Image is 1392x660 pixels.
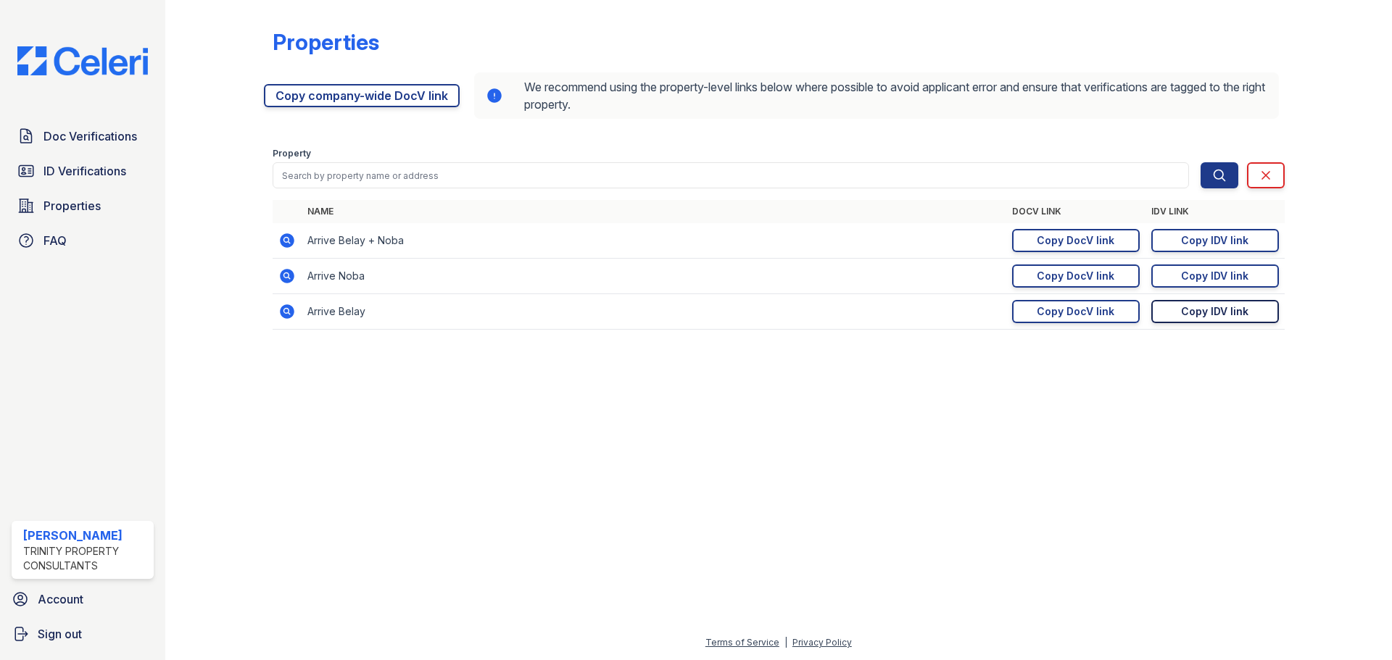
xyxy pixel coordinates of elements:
div: Copy IDV link [1181,269,1248,283]
th: Name [302,200,1006,223]
div: Properties [273,29,379,55]
a: Copy IDV link [1151,229,1279,252]
a: Privacy Policy [792,637,852,648]
div: Copy IDV link [1181,304,1248,319]
div: Trinity Property Consultants [23,544,148,573]
td: Arrive Noba [302,259,1006,294]
span: Doc Verifications [43,128,137,145]
div: | [784,637,787,648]
td: Arrive Belay [302,294,1006,330]
a: Sign out [6,619,159,648]
a: Copy company-wide DocV link [264,84,460,107]
div: Copy DocV link [1037,304,1114,319]
span: Sign out [38,625,82,643]
a: Account [6,585,159,614]
th: IDV Link [1145,200,1285,223]
a: Copy DocV link [1012,300,1140,323]
div: Copy DocV link [1037,269,1114,283]
span: Properties [43,197,101,214]
span: FAQ [43,232,67,249]
input: Search by property name or address [273,162,1189,188]
a: Properties [12,191,154,220]
div: Copy IDV link [1181,233,1248,248]
a: Copy IDV link [1151,300,1279,323]
a: Doc Verifications [12,122,154,151]
a: Copy DocV link [1012,229,1140,252]
div: Copy DocV link [1037,233,1114,248]
label: Property [273,148,311,159]
a: Terms of Service [705,637,779,648]
a: ID Verifications [12,156,154,185]
img: CE_Logo_Blue-a8612792a0a2168367f1c8372b55b34899dd931a85d93a1a3d3e32e68fde9ad4.png [6,46,159,75]
td: Arrive Belay + Noba [302,223,1006,259]
span: Account [38,590,83,608]
a: Copy DocV link [1012,264,1140,288]
th: DocV Link [1006,200,1145,223]
span: ID Verifications [43,162,126,180]
div: We recommend using the property-level links below where possible to avoid applicant error and ens... [474,72,1279,119]
a: FAQ [12,226,154,255]
div: [PERSON_NAME] [23,527,148,544]
a: Copy IDV link [1151,264,1279,288]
